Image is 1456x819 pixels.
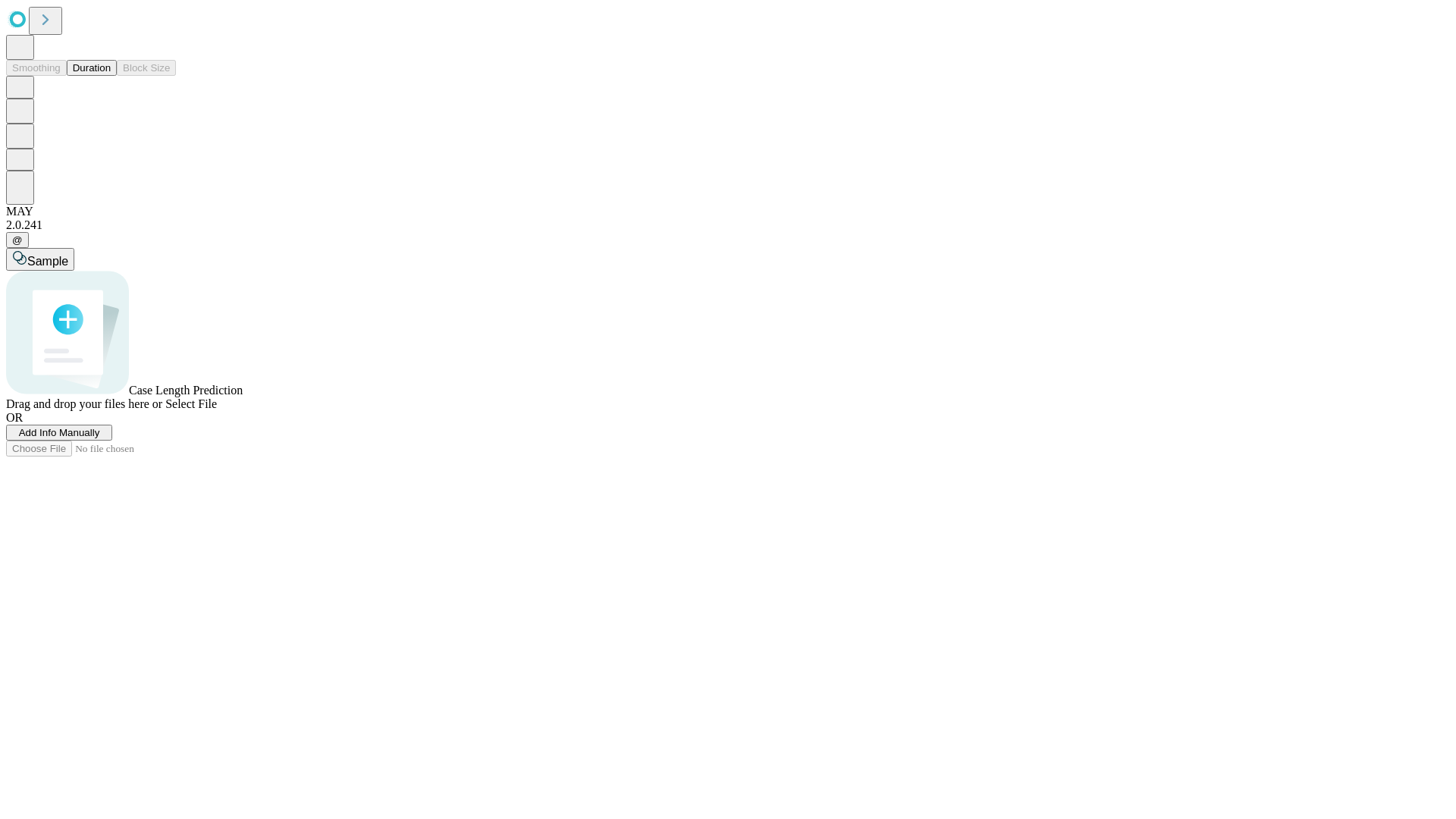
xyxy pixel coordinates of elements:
[117,60,176,76] button: Block Size
[6,60,67,76] button: Smoothing
[19,427,100,438] span: Add Info Manually
[6,205,1450,218] div: MAY
[67,60,117,76] button: Duration
[6,218,1450,232] div: 2.0.241
[6,232,29,248] button: @
[6,397,162,410] span: Drag and drop your files here or
[6,248,74,271] button: Sample
[6,411,23,424] span: OR
[129,384,243,397] span: Case Length Prediction
[165,397,217,410] span: Select File
[12,234,23,246] span: @
[27,255,68,268] span: Sample
[6,425,112,441] button: Add Info Manually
